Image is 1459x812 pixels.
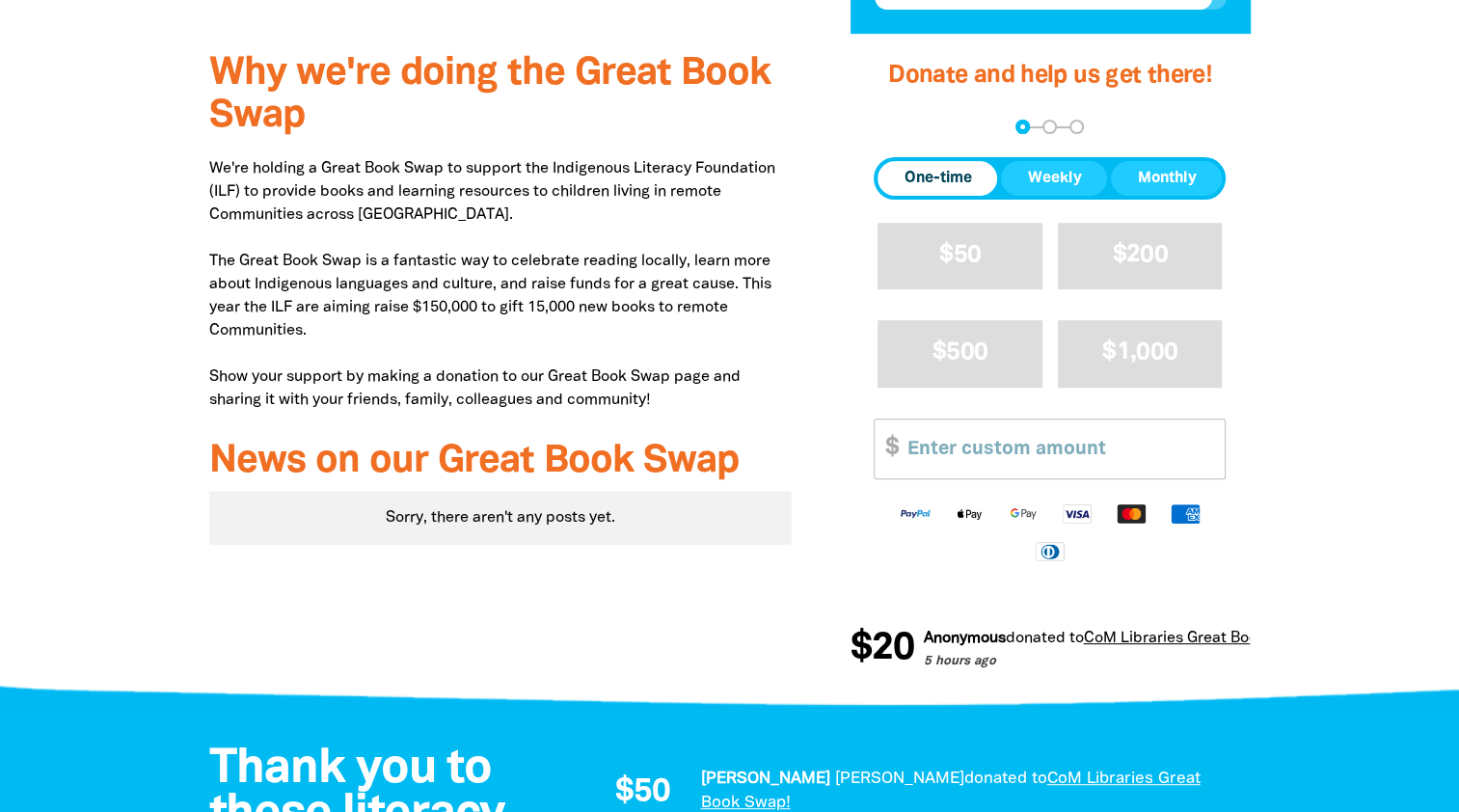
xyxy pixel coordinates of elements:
[932,341,987,364] span: $500
[209,441,793,483] h3: News on our Great Book Swap
[878,320,1042,387] button: $500
[209,56,770,134] span: Why we're doing the Great Book Swap
[1111,161,1222,196] button: Monthly
[209,491,793,545] div: Sorry, there aren't any posts yet.
[888,502,942,525] img: Paypal logo
[874,487,1226,577] div: Available payment methods
[888,65,1212,87] span: Donate and help us get there!
[1137,167,1196,190] span: Monthly
[963,771,1046,786] span: donated to
[209,491,793,545] div: Paginated content
[1050,502,1104,525] img: Visa logo
[1027,167,1081,190] span: Weekly
[875,420,898,478] span: $
[904,167,971,190] span: One-time
[996,502,1050,525] img: Google Pay logo
[842,630,905,668] span: $20
[1075,632,1305,645] a: CoM Libraries Great Book Swap!
[615,776,670,809] span: $50
[1104,502,1158,525] img: Mastercard logo
[209,157,793,412] p: We're holding a Great Book Swap to support the Indigenous Literacy Foundation (ILF) to provide bo...
[874,157,1226,200] div: Donation frequency
[878,161,997,196] button: One-time
[915,632,997,645] em: Anonymous
[942,502,996,525] img: Apple Pay logo
[878,223,1042,289] button: $50
[700,771,829,786] em: [PERSON_NAME]
[850,618,1250,680] div: Donation stream
[1001,161,1107,196] button: Weekly
[834,771,963,786] em: [PERSON_NAME]
[1042,120,1057,134] button: Navigate to step 2 of 3 to enter your details
[1158,502,1212,525] img: American Express logo
[939,244,981,266] span: $50
[997,632,1075,645] span: donated to
[1058,320,1223,387] button: $1,000
[1015,120,1030,134] button: Navigate to step 1 of 3 to enter your donation amount
[915,653,1305,672] p: 5 hours ago
[1069,120,1084,134] button: Navigate to step 3 of 3 to enter your payment details
[894,420,1225,478] input: Enter custom amount
[1113,244,1168,266] span: $200
[1023,540,1077,562] img: Diners Club logo
[1102,341,1177,364] span: $1,000
[1058,223,1223,289] button: $200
